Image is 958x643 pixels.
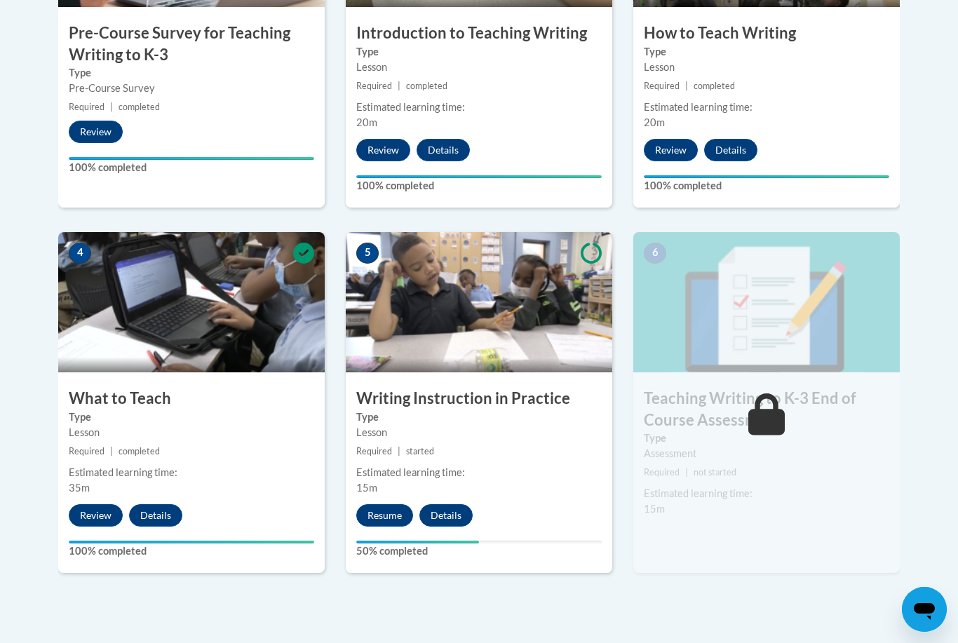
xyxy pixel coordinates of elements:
img: Course Image [58,232,325,372]
img: Course Image [346,232,612,372]
div: Your progress [644,175,889,178]
label: Type [356,44,602,60]
button: Details [129,504,182,527]
div: Lesson [356,60,602,75]
label: 100% completed [69,160,314,175]
label: 100% completed [356,178,602,194]
label: Type [644,431,889,446]
span: Required [69,102,104,112]
span: started [406,446,434,456]
span: 35m [69,482,90,494]
h3: Introduction to Teaching Writing [346,22,612,44]
label: Type [69,410,314,425]
div: Estimated learning time: [356,100,602,115]
span: | [685,81,688,91]
h3: Teaching Writing to K-3 End of Course Assessment [633,388,900,431]
span: 20m [644,116,665,128]
span: 15m [644,503,665,515]
div: Assessment [644,446,889,461]
img: Course Image [633,232,900,372]
div: Estimated learning time: [356,465,602,480]
div: Lesson [644,60,889,75]
span: | [398,81,400,91]
div: Your progress [356,541,479,543]
span: | [110,446,113,456]
label: Type [69,65,314,81]
div: Estimated learning time: [69,465,314,480]
span: completed [119,446,160,456]
button: Review [356,139,410,161]
span: Required [69,446,104,456]
div: Lesson [356,425,602,440]
div: Lesson [69,425,314,440]
div: Pre-Course Survey [69,81,314,96]
label: 100% completed [69,543,314,559]
button: Review [644,139,698,161]
div: Your progress [69,157,314,160]
span: 6 [644,243,666,264]
span: | [685,467,688,478]
h3: What to Teach [58,388,325,410]
button: Resume [356,504,413,527]
span: 15m [356,482,377,494]
span: 5 [356,243,379,264]
div: Your progress [69,541,314,543]
div: Your progress [356,175,602,178]
button: Details [704,139,757,161]
span: 20m [356,116,377,128]
span: Required [356,446,392,456]
span: not started [694,467,736,478]
span: Required [644,81,680,91]
span: completed [694,81,735,91]
label: Type [644,44,889,60]
span: Required [356,81,392,91]
h3: Pre-Course Survey for Teaching Writing to K-3 [58,22,325,66]
span: 4 [69,243,91,264]
label: Type [356,410,602,425]
span: | [110,102,113,112]
h3: Writing Instruction in Practice [346,388,612,410]
span: Required [644,467,680,478]
div: Estimated learning time: [644,486,889,501]
span: | [398,446,400,456]
span: completed [406,81,447,91]
button: Review [69,121,123,143]
button: Details [417,139,470,161]
div: Estimated learning time: [644,100,889,115]
iframe: Button to launch messaging window [902,587,947,632]
label: 50% completed [356,543,602,559]
label: 100% completed [644,178,889,194]
button: Details [419,504,473,527]
span: completed [119,102,160,112]
h3: How to Teach Writing [633,22,900,44]
button: Review [69,504,123,527]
